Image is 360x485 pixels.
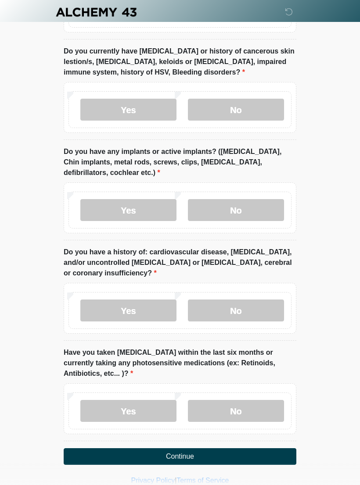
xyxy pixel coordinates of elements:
[175,477,176,484] a: |
[64,247,296,278] label: Do you have a history of: cardiovascular disease, [MEDICAL_DATA], and/or uncontrolled [MEDICAL_DA...
[64,347,296,379] label: Have you taken [MEDICAL_DATA] within the last six months or currently taking any photosensitive m...
[188,199,284,221] label: No
[80,400,176,422] label: Yes
[80,300,176,321] label: Yes
[188,300,284,321] label: No
[188,400,284,422] label: No
[64,46,296,78] label: Do you currently have [MEDICAL_DATA] or history of cancerous skin lestion/s, [MEDICAL_DATA], kelo...
[188,99,284,121] label: No
[80,199,176,221] label: Yes
[80,99,176,121] label: Yes
[176,477,229,484] a: Terms of Service
[64,448,296,465] button: Continue
[131,477,175,484] a: Privacy Policy
[55,7,137,18] img: Alchemy 43 Logo
[64,146,296,178] label: Do you have any implants or active implants? ([MEDICAL_DATA], Chin implants, metal rods, screws, ...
